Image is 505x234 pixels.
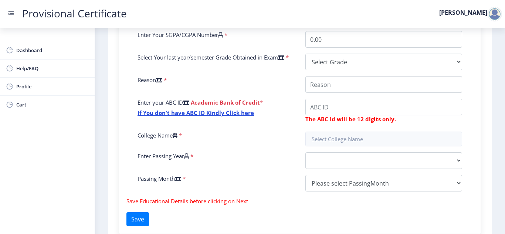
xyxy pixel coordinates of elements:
span: Help/FAQ [16,64,89,73]
input: Grade Point [305,31,462,48]
input: Select College Name [305,132,462,146]
label: Enter Passing Year [138,152,189,160]
label: [PERSON_NAME] [439,10,487,16]
label: College Name [138,132,177,139]
label: Enter Your SGPA/CGPA Number [138,31,223,38]
button: Save [126,212,149,226]
span: Profile [16,82,89,91]
label: Enter your ABC ID [138,99,189,106]
input: Reason [305,76,462,93]
label: Passing Month [138,175,181,182]
b: The ABC Id will be 12 digits only. [305,115,396,123]
input: ABC ID [305,99,462,115]
a: Provisional Certificate [15,10,134,17]
span: Dashboard [16,46,89,55]
b: Academic Bank of Credit [191,99,260,106]
label: Reason [138,76,162,84]
span: Save Educational Details before clicking on Next [126,197,248,205]
span: Cart [16,100,89,109]
label: Select Your last year/semester Grade Obtained in Exam [138,54,284,61]
a: If You don't have ABC ID Kindly Click here [138,109,254,116]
